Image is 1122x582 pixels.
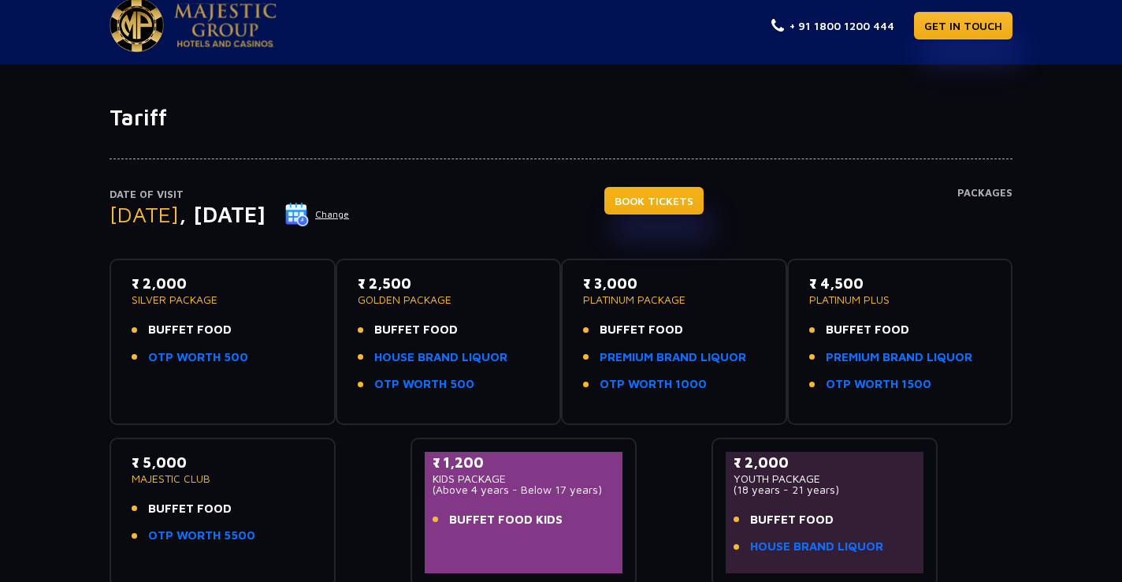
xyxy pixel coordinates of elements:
span: BUFFET FOOD [148,500,232,518]
a: PREMIUM BRAND LIQUOR [600,349,746,367]
p: YOUTH PACKAGE [734,473,916,484]
p: PLATINUM PLUS [809,294,991,305]
span: BUFFET FOOD KIDS [449,511,563,529]
p: ₹ 5,000 [132,452,314,473]
p: ₹ 1,200 [433,452,615,473]
p: ₹ 2,500 [358,273,540,294]
a: HOUSE BRAND LIQUOR [374,349,507,367]
p: ₹ 3,000 [583,273,765,294]
span: BUFFET FOOD [374,321,458,339]
p: ₹ 2,000 [734,452,916,473]
span: , [DATE] [179,201,266,227]
p: MAJESTIC CLUB [132,473,314,484]
h4: Packages [957,187,1012,244]
span: BUFFET FOOD [600,321,683,339]
p: SILVER PACKAGE [132,294,314,305]
a: + 91 1800 1200 444 [771,17,894,34]
p: (18 years - 21 years) [734,484,916,495]
a: OTP WORTH 1500 [826,375,931,394]
a: OTP WORTH 1000 [600,375,707,394]
img: Majestic Pride [174,3,277,47]
h1: Tariff [110,104,1012,131]
p: KIDS PACKAGE [433,473,615,484]
p: PLATINUM PACKAGE [583,294,765,305]
p: GOLDEN PACKAGE [358,294,540,305]
span: BUFFET FOOD [826,321,909,339]
a: OTP WORTH 5500 [148,527,255,545]
span: BUFFET FOOD [148,321,232,339]
a: GET IN TOUCH [914,12,1012,39]
a: BOOK TICKETS [604,187,704,215]
p: ₹ 4,500 [809,273,991,294]
span: BUFFET FOOD [750,511,834,529]
a: HOUSE BRAND LIQUOR [750,538,883,556]
a: OTP WORTH 500 [374,375,474,394]
a: PREMIUM BRAND LIQUOR [826,349,972,367]
a: OTP WORTH 500 [148,349,248,367]
p: Date of Visit [110,187,350,203]
button: Change [284,202,350,227]
p: ₹ 2,000 [132,273,314,294]
span: [DATE] [110,201,179,227]
p: (Above 4 years - Below 17 years) [433,484,615,495]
